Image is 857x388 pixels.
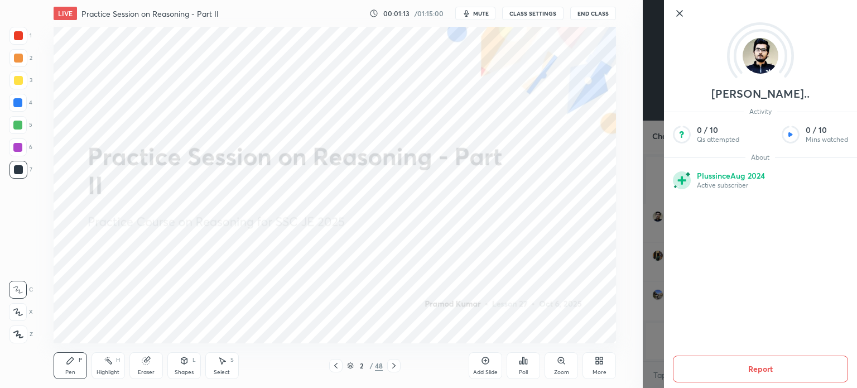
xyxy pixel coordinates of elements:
[138,370,155,375] div: Eraser
[9,161,32,179] div: 7
[192,357,196,363] div: L
[806,125,848,135] p: 0 / 10
[9,138,32,156] div: 6
[369,362,373,369] div: /
[9,281,33,299] div: C
[97,370,119,375] div: Highlight
[65,370,75,375] div: Pen
[9,27,32,45] div: 1
[9,49,32,67] div: 2
[455,7,495,20] button: mute
[356,362,367,369] div: 2
[519,370,528,375] div: Poll
[570,7,616,20] button: End Class
[9,94,32,112] div: 4
[175,370,194,375] div: Shapes
[9,303,33,321] div: X
[697,171,765,181] p: Plus since Aug 2024
[745,153,775,162] span: About
[697,125,739,135] p: 0 / 10
[593,370,606,375] div: More
[554,370,569,375] div: Zoom
[711,89,810,98] p: [PERSON_NAME]..
[375,361,383,371] div: 48
[9,116,32,134] div: 5
[744,107,777,116] span: Activity
[806,135,848,144] p: Mins watched
[9,71,32,89] div: 3
[9,325,33,343] div: Z
[473,9,489,17] span: mute
[230,357,234,363] div: S
[473,370,498,375] div: Add Slide
[502,7,564,20] button: CLASS SETTINGS
[697,181,765,190] p: Active subscriber
[697,135,739,144] p: Qs attempted
[54,7,77,20] div: LIVE
[743,38,778,74] img: 3
[214,370,230,375] div: Select
[79,357,82,363] div: P
[116,357,120,363] div: H
[673,356,848,382] button: Report
[81,8,219,19] h4: Practice Session on Reasoning - Part II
